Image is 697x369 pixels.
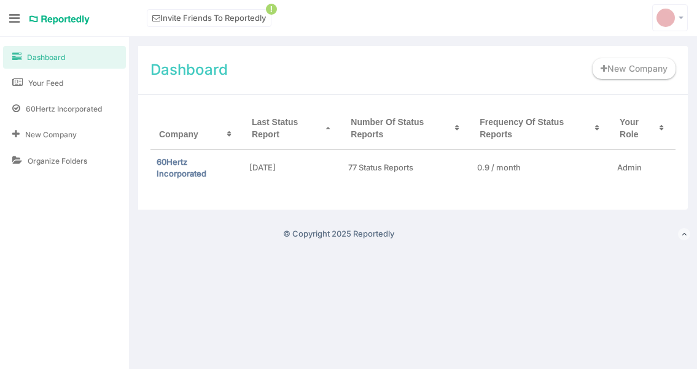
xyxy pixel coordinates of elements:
span: Dashboard [27,52,65,63]
td: 77 Status Reports [342,150,471,185]
td: Admin [611,150,676,185]
th: Company: No sort applied, activate to apply an ascending sort [150,107,243,150]
span: New Company [25,129,77,140]
div: Your Role [617,113,669,143]
span: ! [266,4,277,15]
img: svg+xml;base64,PD94bWwgdmVyc2lvbj0iMS4wIiBlbmNvZGluZz0iVVRGLTgiPz4KICAgICAg%0APHN2ZyB2ZXJzaW9uPSI... [656,9,675,27]
th: Number Of Status Reports: No sort applied, activate to apply an ascending sort [342,107,471,150]
a: New Company [593,58,676,79]
a: Organize Folders [3,150,126,172]
div: Company [157,126,237,143]
a: Your Feed [3,72,126,94]
a: 60Hertz Incorporated [157,157,206,178]
a: Reportedly [29,9,90,30]
td: 0.9 / month [471,150,611,185]
h3: Dashboard [150,58,228,82]
a: 60Hertz Incorporated [3,97,126,120]
th: Your Role: No sort applied, activate to apply an ascending sort [611,107,676,150]
div: Number Of Status Reports [348,113,465,143]
div: Last Status Report [249,113,336,143]
div: Frequency Of Status Reports [477,113,605,143]
span: Your Feed [28,78,63,88]
a: Invite Friends To Reportedly! [147,9,271,27]
td: [DATE] [243,150,342,185]
span: 60Hertz Incorporated [26,104,102,114]
th: Last Status Report: Ascending sort applied, activate to apply a descending sort [243,107,342,150]
a: Dashboard [3,46,126,69]
a: New Company [3,123,126,146]
th: Frequency Of Status Reports: No sort applied, activate to apply an ascending sort [471,107,611,150]
span: Organize Folders [28,156,87,166]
